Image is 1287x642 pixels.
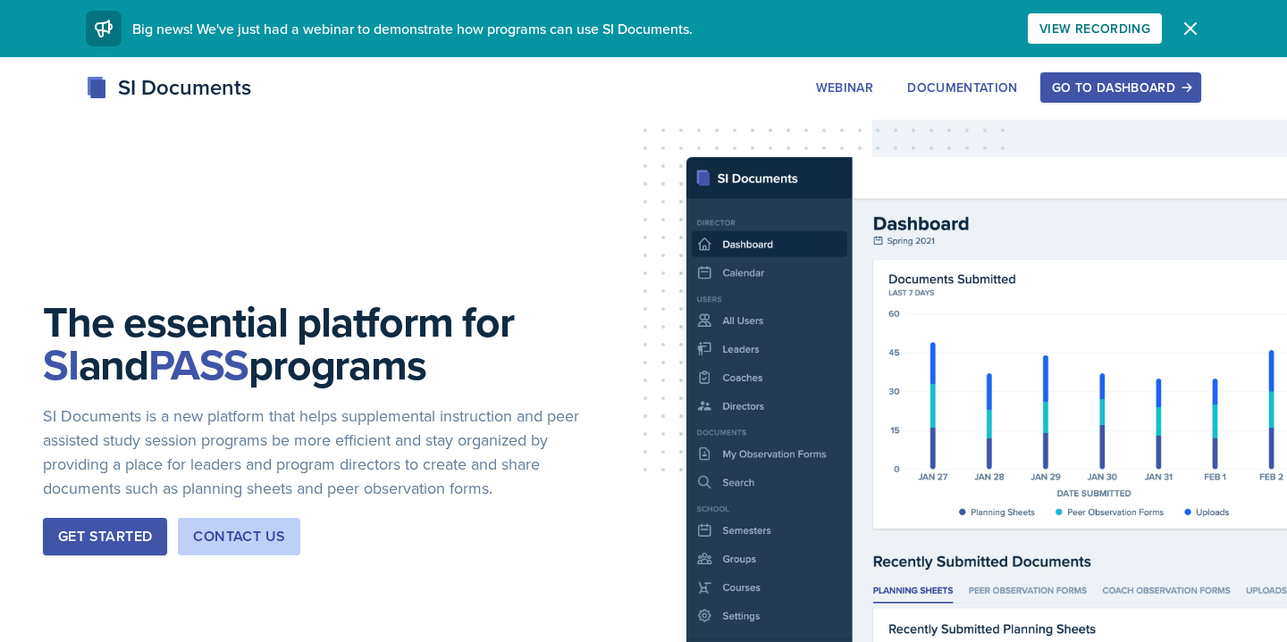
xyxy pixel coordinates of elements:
[58,526,152,547] div: Get Started
[1039,21,1150,36] div: View Recording
[193,526,285,547] div: Contact Us
[1040,72,1201,103] button: Go to Dashboard
[86,71,251,104] div: SI Documents
[43,518,167,555] button: Get Started
[907,80,1018,95] div: Documentation
[896,72,1030,103] button: Documentation
[132,19,693,38] span: Big news! We've just had a webinar to demonstrate how programs can use SI Documents.
[1052,80,1190,95] div: Go to Dashboard
[804,72,885,103] button: Webinar
[178,518,300,555] button: Contact Us
[1028,13,1162,44] button: View Recording
[816,80,873,95] div: Webinar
